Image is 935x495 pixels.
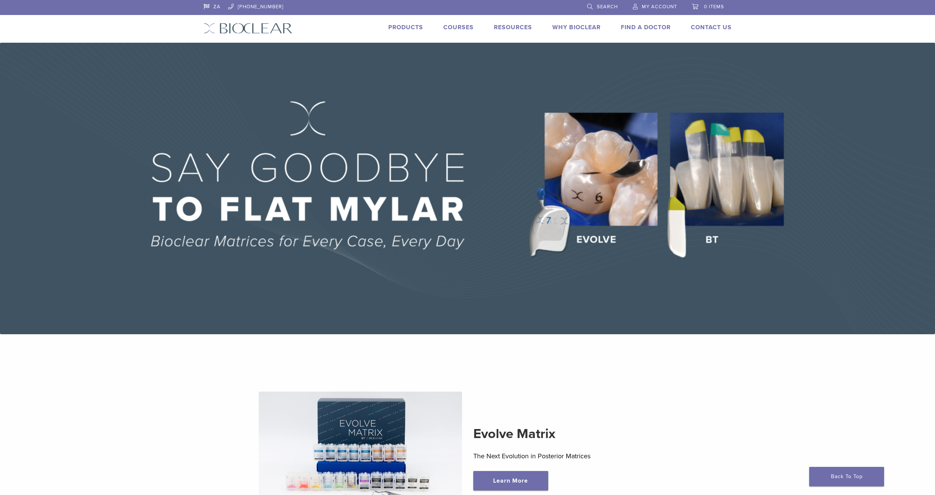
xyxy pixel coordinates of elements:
a: Why Bioclear [552,24,601,31]
a: Courses [443,24,474,31]
a: Products [388,24,423,31]
a: Resources [494,24,532,31]
span: 0 items [704,4,724,10]
a: Learn More [473,471,548,491]
span: Search [597,4,618,10]
img: Bioclear [204,23,292,34]
a: Contact Us [691,24,732,31]
span: My Account [642,4,677,10]
a: Back To Top [809,467,884,486]
h2: Evolve Matrix [473,425,677,443]
p: The Next Evolution in Posterior Matrices [473,450,677,462]
a: Find A Doctor [621,24,671,31]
